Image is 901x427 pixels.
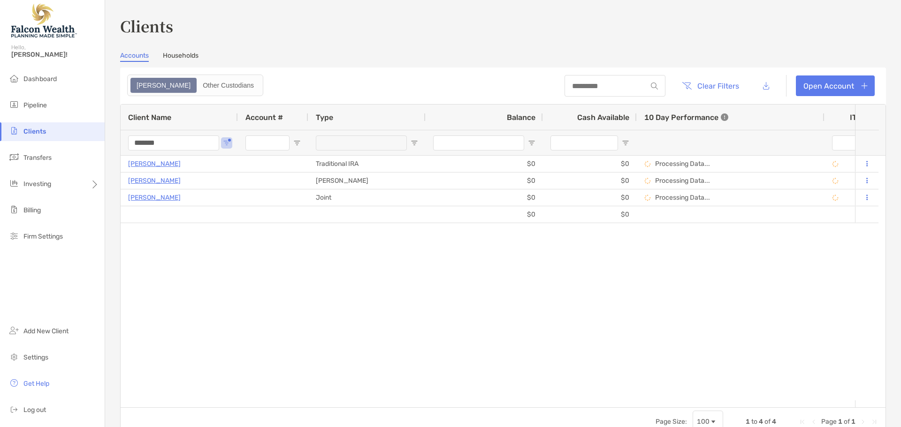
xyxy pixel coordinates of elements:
[655,194,710,202] p: Processing Data...
[528,139,535,147] button: Open Filter Menu
[821,418,837,426] span: Page
[23,127,46,135] span: Clients
[23,75,57,83] span: Dashboard
[11,4,77,37] img: Falcon Wealth Planning Logo
[622,139,629,147] button: Open Filter Menu
[245,113,283,122] span: Account #
[23,232,63,240] span: Firm Settings
[832,161,839,167] img: Processing Data icon
[577,113,629,122] span: Cash Available
[23,180,51,188] span: Investing
[799,418,806,426] div: First Page
[644,195,651,201] img: Processing Data icon
[543,206,637,223] div: $0
[550,135,618,150] input: Cash Available Filter Input
[543,172,637,189] div: $0
[675,75,746,96] button: Clear Filters
[23,206,41,214] span: Billing
[308,189,426,206] div: Joint
[11,51,99,59] span: [PERSON_NAME]!
[746,418,750,426] span: 1
[8,178,20,189] img: investing icon
[293,139,301,147] button: Open Filter Menu
[8,204,20,215] img: billing icon
[120,15,886,37] h3: Clients
[8,377,20,389] img: get-help icon
[644,161,651,167] img: Processing Data icon
[245,135,290,150] input: Account # Filter Input
[832,135,862,150] input: ITD Filter Input
[8,73,20,84] img: dashboard icon
[23,406,46,414] span: Log out
[426,172,543,189] div: $0
[796,75,875,96] a: Open Account
[870,418,878,426] div: Last Page
[128,113,171,122] span: Client Name
[764,418,771,426] span: of
[411,139,418,147] button: Open Filter Menu
[8,325,20,336] img: add_new_client icon
[316,113,333,122] span: Type
[23,380,49,388] span: Get Help
[426,156,543,172] div: $0
[543,156,637,172] div: $0
[23,327,69,335] span: Add New Client
[507,113,535,122] span: Balance
[128,175,181,187] a: [PERSON_NAME]
[433,135,524,150] input: Balance Filter Input
[8,230,20,241] img: firm-settings icon
[8,151,20,163] img: transfers icon
[644,105,728,130] div: 10 Day Performance
[810,418,817,426] div: Previous Page
[838,418,842,426] span: 1
[655,177,710,185] p: Processing Data...
[644,178,651,184] img: Processing Data icon
[163,52,199,62] a: Households
[751,418,757,426] span: to
[308,172,426,189] div: [PERSON_NAME]
[198,79,259,92] div: Other Custodians
[655,160,710,168] p: Processing Data...
[832,178,839,184] img: Processing Data icon
[656,418,687,426] div: Page Size:
[128,192,181,203] a: [PERSON_NAME]
[426,206,543,223] div: $0
[23,101,47,109] span: Pipeline
[131,79,196,92] div: Zoe
[128,135,219,150] input: Client Name Filter Input
[844,418,850,426] span: of
[832,195,839,201] img: Processing Data icon
[127,75,263,96] div: segmented control
[772,418,776,426] span: 4
[859,418,867,426] div: Next Page
[697,418,710,426] div: 100
[308,156,426,172] div: Traditional IRA
[651,82,658,90] img: input icon
[426,189,543,206] div: $0
[223,139,230,147] button: Open Filter Menu
[851,418,855,426] span: 1
[759,418,763,426] span: 4
[8,99,20,110] img: pipeline icon
[128,158,181,170] a: [PERSON_NAME]
[850,113,873,122] div: ITD
[543,189,637,206] div: $0
[23,353,48,361] span: Settings
[23,154,52,162] span: Transfers
[8,125,20,136] img: clients icon
[8,351,20,362] img: settings icon
[120,52,149,62] a: Accounts
[8,404,20,415] img: logout icon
